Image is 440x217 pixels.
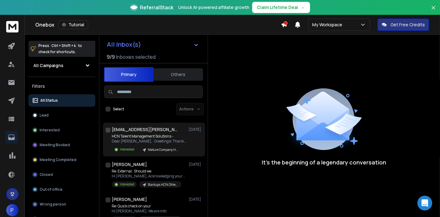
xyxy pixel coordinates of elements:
[40,128,60,133] p: Interested
[148,147,178,152] p: Mature Company HCN Pharma & Medical ( [PERSON_NAME] )
[28,183,95,196] button: Out of office
[40,172,53,177] p: Closed
[153,68,203,81] button: Others
[40,202,66,207] p: Wrong person
[189,162,203,167] p: [DATE]
[116,53,156,61] h3: Inboxes selected
[417,196,432,211] div: Open Intercom Messenger
[148,182,178,187] p: Startups HCN Other Industries
[377,19,429,31] button: Get Free Credits
[40,113,49,118] p: Lead
[33,62,63,69] h1: All Campaigns
[112,209,181,214] p: Hi [PERSON_NAME], We are into
[189,127,203,132] p: [DATE]
[38,43,82,55] p: Press to check for shortcuts.
[40,98,58,103] p: All Status
[28,198,95,211] button: Wrong person
[28,139,95,151] button: Meeting Booked
[28,168,95,181] button: Closed
[28,94,95,107] button: All Status
[112,174,186,179] p: Hi [PERSON_NAME], Acknowledging your mails...
[58,20,88,29] button: Tutorial
[28,82,95,91] h3: Filters
[112,196,147,202] h1: [PERSON_NAME]
[112,139,186,144] p: Dear [PERSON_NAME], Greetings! Thank you for your
[112,169,186,174] p: Re: External : Should we
[6,204,19,216] button: P
[112,204,181,209] p: Re: Quick check on your
[102,38,204,51] button: All Inbox(s)
[28,124,95,136] button: Interested
[252,2,310,13] button: Claim Lifetime Deal→
[28,154,95,166] button: Meeting Completed
[104,67,153,82] button: Primary
[390,22,425,28] p: Get Free Credits
[179,4,250,11] p: Unlock AI-powered affiliate growth
[107,41,141,48] h1: All Inbox(s)
[140,4,174,11] span: ReferralStack
[35,20,281,29] div: Onebox
[189,197,203,202] p: [DATE]
[40,187,63,192] p: Out of office
[112,134,186,139] p: HCN Talent Management Solutions -
[28,59,95,72] button: All Campaigns
[28,109,95,121] button: Lead
[429,4,438,19] button: Close banner
[120,182,134,187] p: Interested
[301,4,305,11] span: →
[112,161,147,168] h1: [PERSON_NAME]
[112,126,180,133] h1: [EMAIL_ADDRESS][PERSON_NAME][DOMAIN_NAME]
[40,143,70,147] p: Meeting Booked
[120,147,134,152] p: Interested
[262,158,386,167] p: It’s the beginning of a legendary conversation
[50,42,77,49] span: Ctrl + Shift + k
[40,157,76,162] p: Meeting Completed
[312,22,345,28] p: My Workspace
[107,53,115,61] span: 9 / 9
[113,107,124,112] label: Select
